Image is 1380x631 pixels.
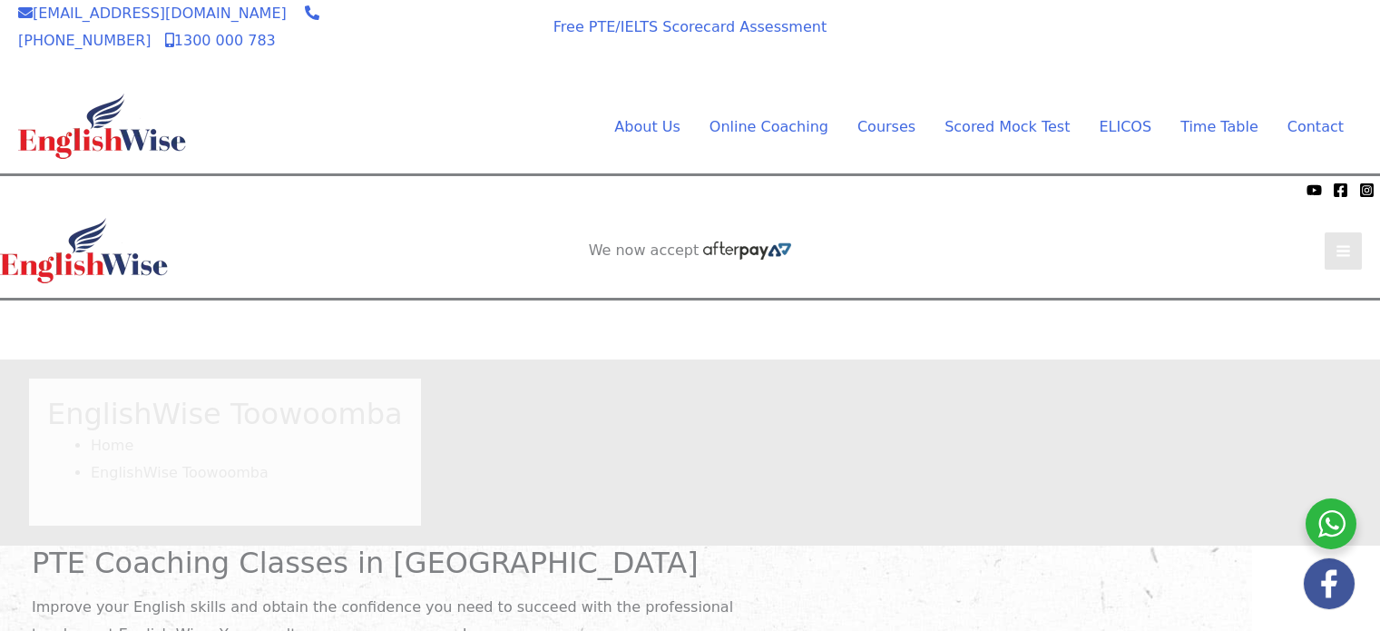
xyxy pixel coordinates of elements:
img: Afterpay-Logo [703,242,791,260]
a: Contact [1273,113,1344,141]
nav: Breadcrumbs [47,432,403,486]
span: Courses [857,118,915,135]
span: We now accept [409,22,505,40]
a: Instagram [1359,182,1375,198]
span: Contact [1287,118,1344,135]
a: AI SCORED PTE SOFTWARE REGISTER FOR FREE SOFTWARE TRIAL [1063,25,1344,61]
a: ELICOS [1084,113,1166,141]
img: Afterpay-Logo [110,185,160,195]
h1: EnglishWise Toowoomba [47,397,403,431]
a: CoursesMenu Toggle [843,113,930,141]
aside: Header Widget 1 [1044,10,1362,69]
span: Scored Mock Test [944,118,1070,135]
nav: Site Navigation: Main Menu [571,113,1344,141]
a: 1300 000 783 [165,32,276,49]
h1: PTE Coaching Classes in [GEOGRAPHIC_DATA] [32,546,788,580]
span: Time Table [1180,118,1258,135]
span: We now accept [589,242,700,260]
span: EnglishWise Toowoomba [91,464,269,481]
a: [PHONE_NUMBER] [18,5,319,49]
a: Free PTE/IELTS Scorecard Assessment [553,18,827,35]
a: About UsMenu Toggle [600,113,694,141]
span: Online Coaching [710,118,828,135]
img: white-facebook.png [1304,558,1355,609]
a: Facebook [1333,182,1348,198]
a: AI SCORED PTE SOFTWARE REGISTER FOR FREE SOFTWARE TRIAL [551,315,831,351]
aside: Header Widget 1 [532,301,849,360]
a: YouTube [1307,182,1322,198]
img: Afterpay-Logo [433,44,483,54]
span: About Us [614,118,680,135]
span: ELICOS [1099,118,1151,135]
img: cropped-ew-logo [18,94,186,159]
a: Online CoachingMenu Toggle [695,113,843,141]
span: We now accept [9,181,105,199]
a: [EMAIL_ADDRESS][DOMAIN_NAME] [18,5,287,22]
aside: Header Widget 2 [580,242,801,261]
a: Time TableMenu Toggle [1166,113,1273,141]
a: Home [91,437,133,454]
a: Scored Mock TestMenu Toggle [930,113,1084,141]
